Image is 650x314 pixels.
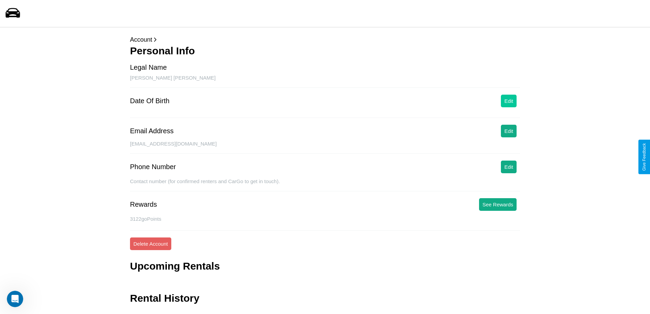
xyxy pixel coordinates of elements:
iframe: Intercom live chat [7,291,23,307]
h3: Rental History [130,292,199,304]
div: [EMAIL_ADDRESS][DOMAIN_NAME] [130,141,520,154]
button: Edit [501,125,517,137]
button: Edit [501,161,517,173]
div: Date Of Birth [130,97,170,105]
div: [PERSON_NAME] [PERSON_NAME] [130,75,520,88]
h3: Upcoming Rentals [130,260,220,272]
button: Delete Account [130,237,171,250]
button: Edit [501,95,517,107]
h3: Personal Info [130,45,520,57]
div: Give Feedback [642,143,647,171]
div: Contact number (for confirmed renters and CarGo to get in touch). [130,178,520,191]
div: Email Address [130,127,174,135]
div: Phone Number [130,163,176,171]
p: 3122 goPoints [130,214,520,223]
div: Rewards [130,201,157,208]
p: Account [130,34,520,45]
button: See Rewards [479,198,517,211]
div: Legal Name [130,64,167,71]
